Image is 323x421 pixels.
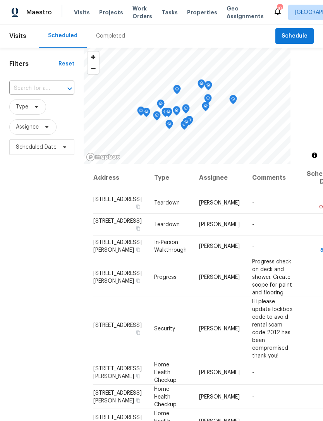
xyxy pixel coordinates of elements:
[199,274,240,280] span: [PERSON_NAME]
[252,244,254,249] span: -
[199,369,240,375] span: [PERSON_NAME]
[199,200,240,206] span: [PERSON_NAME]
[310,151,319,160] button: Toggle attribution
[9,60,58,68] h1: Filters
[182,118,190,130] div: Map marker
[165,120,173,132] div: Map marker
[135,246,142,253] button: Copy Address
[198,79,205,91] div: Map marker
[187,9,217,16] span: Properties
[154,200,180,206] span: Teardown
[252,222,254,227] span: -
[173,106,180,118] div: Map marker
[135,225,142,232] button: Copy Address
[154,326,175,331] span: Security
[48,32,77,40] div: Scheduled
[252,394,254,399] span: -
[16,103,28,111] span: Type
[135,397,142,404] button: Copy Address
[186,116,193,128] div: Map marker
[58,60,74,68] div: Reset
[180,120,188,132] div: Map marker
[252,299,292,358] span: Hi please update lockbox code to avoid rental scam code 2012 has been compromised thank you!
[199,222,240,227] span: [PERSON_NAME]
[154,240,187,253] span: In-Person Walkthrough
[96,32,125,40] div: Completed
[252,369,254,375] span: -
[157,100,165,112] div: Map marker
[135,372,142,379] button: Copy Address
[26,9,52,16] span: Maestro
[199,394,240,399] span: [PERSON_NAME]
[199,244,240,249] span: [PERSON_NAME]
[93,240,142,253] span: [STREET_ADDRESS][PERSON_NAME]
[135,277,142,284] button: Copy Address
[137,107,145,119] div: Map marker
[173,85,181,97] div: Map marker
[86,153,120,162] a: Mapbox homepage
[204,94,212,106] div: Map marker
[193,164,246,192] th: Assignee
[93,390,142,403] span: [STREET_ADDRESS][PERSON_NAME]
[275,28,314,44] button: Schedule
[161,108,169,120] div: Map marker
[9,82,53,95] input: Search for an address...
[246,164,301,192] th: Comments
[154,362,177,383] span: Home Health Checkup
[154,274,177,280] span: Progress
[312,151,317,160] span: Toggle attribution
[135,203,142,210] button: Copy Address
[93,197,142,202] span: [STREET_ADDRESS]
[154,222,180,227] span: Teardown
[135,329,142,336] button: Copy Address
[165,108,172,120] div: Map marker
[252,200,254,206] span: -
[132,5,152,20] span: Work Orders
[64,83,75,94] button: Open
[16,123,39,131] span: Assignee
[88,52,99,63] button: Zoom in
[93,164,148,192] th: Address
[153,111,161,123] div: Map marker
[93,322,142,328] span: [STREET_ADDRESS]
[99,9,123,16] span: Projects
[93,366,142,379] span: [STREET_ADDRESS][PERSON_NAME]
[16,143,57,151] span: Scheduled Date
[9,27,26,45] span: Visits
[74,9,90,16] span: Visits
[204,81,212,93] div: Map marker
[93,270,142,284] span: [STREET_ADDRESS][PERSON_NAME]
[229,95,237,107] div: Map marker
[282,31,308,41] span: Schedule
[277,5,282,12] div: 10
[88,63,99,74] button: Zoom out
[154,386,177,407] span: Home Health Checkup
[84,48,290,164] canvas: Map
[182,104,190,116] div: Map marker
[143,108,150,120] div: Map marker
[252,259,292,295] span: Progress check on deck and shower. Create scope for paint and flooring
[148,164,193,192] th: Type
[227,5,264,20] span: Geo Assignments
[199,326,240,331] span: [PERSON_NAME]
[202,102,210,114] div: Map marker
[161,10,178,15] span: Tasks
[93,218,142,224] span: [STREET_ADDRESS]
